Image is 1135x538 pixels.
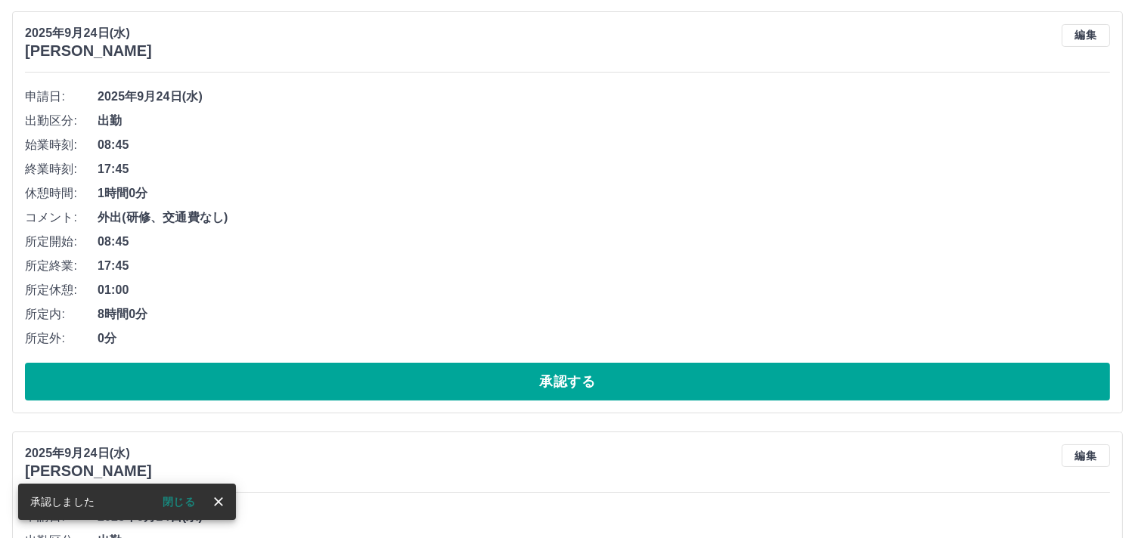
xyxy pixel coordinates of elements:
[25,88,98,106] span: 申請日:
[30,488,95,515] div: 承認しました
[98,184,1110,203] span: 1時間0分
[25,136,98,154] span: 始業時刻:
[98,209,1110,227] span: 外出(研修、交通費なし)
[25,184,98,203] span: 休憩時間:
[98,508,1110,526] span: 2025年9月24日(水)
[98,136,1110,154] span: 08:45
[98,257,1110,275] span: 17:45
[1062,24,1110,47] button: 編集
[25,42,152,60] h3: [PERSON_NAME]
[25,257,98,275] span: 所定終業:
[25,160,98,178] span: 終業時刻:
[98,281,1110,299] span: 01:00
[25,462,152,480] h3: [PERSON_NAME]
[98,329,1110,348] span: 0分
[25,363,1110,400] button: 承認する
[1062,444,1110,467] button: 編集
[25,281,98,299] span: 所定休憩:
[98,88,1110,106] span: 2025年9月24日(水)
[98,305,1110,323] span: 8時間0分
[207,490,230,513] button: close
[98,233,1110,251] span: 08:45
[150,490,207,513] button: 閉じる
[25,305,98,323] span: 所定内:
[98,112,1110,130] span: 出勤
[25,209,98,227] span: コメント:
[25,112,98,130] span: 出勤区分:
[25,329,98,348] span: 所定外:
[25,444,152,462] p: 2025年9月24日(水)
[25,24,152,42] p: 2025年9月24日(水)
[25,233,98,251] span: 所定開始:
[98,160,1110,178] span: 17:45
